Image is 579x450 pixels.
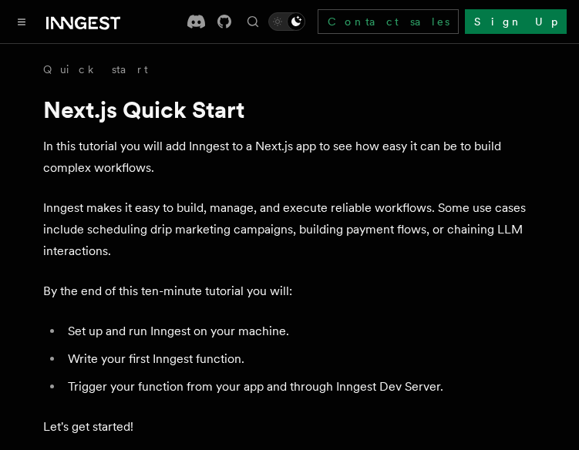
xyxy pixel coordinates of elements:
[465,9,567,34] a: Sign Up
[43,197,537,262] p: Inngest makes it easy to build, manage, and execute reliable workflows. Some use cases include sc...
[63,348,537,370] li: Write your first Inngest function.
[63,376,537,398] li: Trigger your function from your app and through Inngest Dev Server.
[43,96,537,123] h1: Next.js Quick Start
[43,280,537,302] p: By the end of this ten-minute tutorial you will:
[43,136,537,179] p: In this tutorial you will add Inngest to a Next.js app to see how easy it can be to build complex...
[318,9,459,34] a: Contact sales
[244,12,262,31] button: Find something...
[43,416,537,438] p: Let's get started!
[63,321,537,342] li: Set up and run Inngest on your machine.
[43,62,148,77] a: Quick start
[12,12,31,31] button: Toggle navigation
[268,12,305,31] button: Toggle dark mode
